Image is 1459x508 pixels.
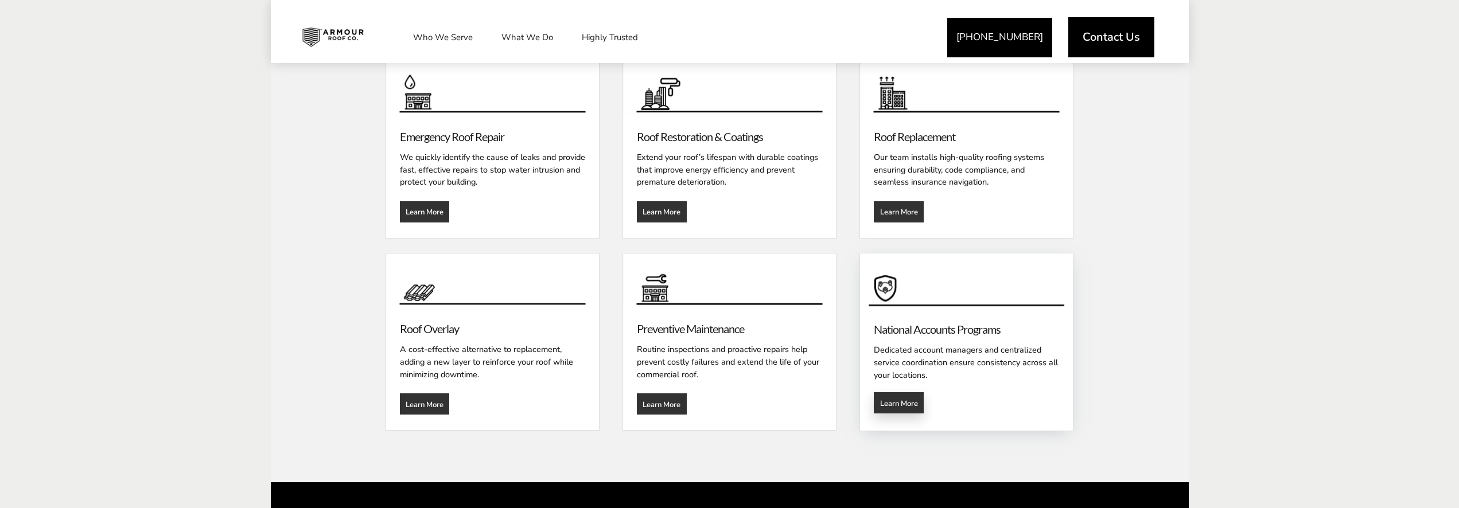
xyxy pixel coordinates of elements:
a: Learn More [400,201,450,222]
span: Learn More [880,398,918,408]
a: Roof Overlay [400,322,459,335]
a: Roof Restoration & Coatings [637,130,763,143]
div: Routine inspections and proactive repairs help prevent costly failures and extend the life of you... [637,337,822,381]
a: Who We Serve [402,23,484,52]
a: National Accounts Programs [860,253,1073,307]
a: Learn More [637,201,687,222]
a: Contact Us [1068,17,1154,57]
a: Learn More [874,201,924,222]
img: Emergency Roof Repair [386,61,599,114]
span: Learn More [406,400,443,409]
span: Learn More [643,400,680,409]
a: National Accounts Programs [874,322,1001,336]
img: National Accounts Programs [855,252,1079,308]
a: Highly Trusted [570,23,649,52]
span: Contact Us [1083,32,1140,43]
a: Learn More [637,393,687,415]
img: Preventive Maintenance [623,253,836,306]
div: Dedicated account managers and centralized service coordination ensure consistency across all you... [874,338,1059,381]
a: Roof Replacement [874,130,955,143]
div: A cost-effective alternative to replacement, adding a new layer to reinforce your roof while mini... [400,337,585,381]
span: Learn More [643,207,680,216]
img: Roof Restoration & Coatings [623,61,836,114]
a: What We Do [490,23,565,52]
a: [PHONE_NUMBER] [947,18,1052,57]
div: We quickly identify the cause of leaks and provide fast, effective repairs to stop water intrusio... [400,145,585,189]
img: Roof Replacement [860,61,1073,114]
a: Learn More [400,393,450,415]
a: Learn More [874,392,924,413]
img: Roof Overlay [386,253,599,306]
img: Industrial and Commercial Roofing Company | Armour Roof Co. [293,23,372,52]
a: Preventive Maintenance [637,322,744,335]
div: Extend your roof’s lifespan with durable coatings that improve energy efficiency and prevent prem... [637,145,822,189]
span: Learn More [406,207,443,216]
span: Learn More [880,207,918,216]
div: Our team installs high-quality roofing systems ensuring durability, code compliance, and seamless... [874,145,1059,189]
a: Emergency Roof Repair [400,130,504,143]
